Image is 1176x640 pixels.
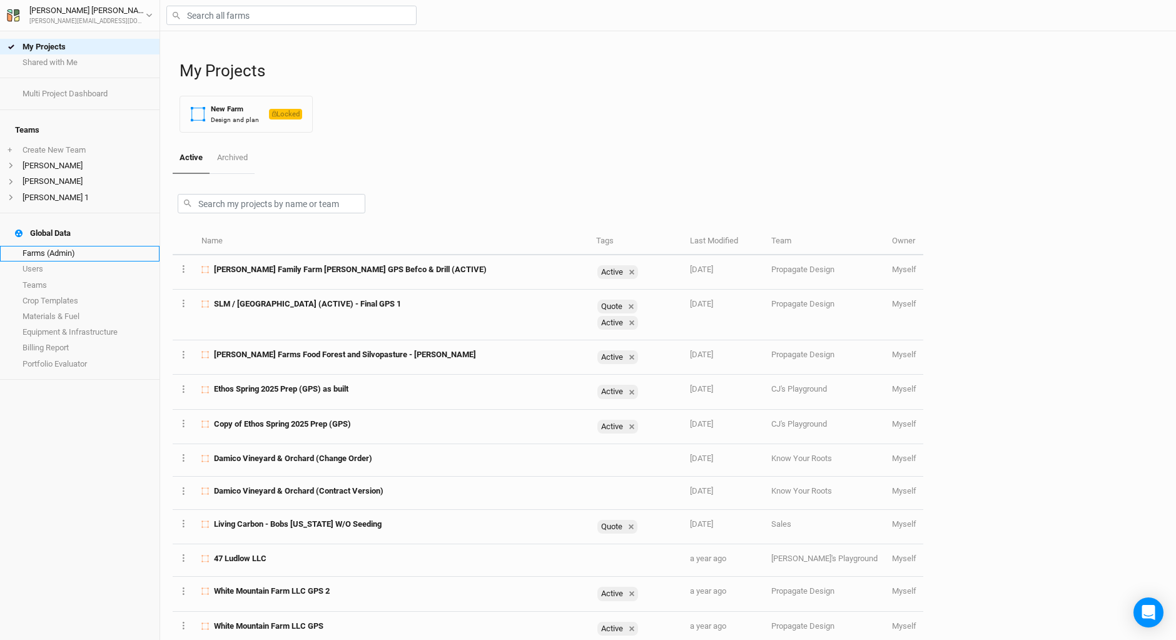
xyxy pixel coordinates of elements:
[885,228,923,255] th: Owner
[214,298,401,310] span: SLM / Trumansburg (ACTIVE) - Final GPS 1
[180,61,1163,81] h1: My Projects
[892,350,916,359] span: bob@propagateventures.com
[211,104,259,114] div: New Farm
[690,454,713,463] span: May 5, 2025 3:13 PM
[597,622,638,636] div: Active
[690,519,713,529] span: Jan 12, 2025 2:50 PM
[892,419,916,429] span: bob@propagateventures.com
[764,375,885,409] td: CJ's Playground
[690,384,713,394] span: Jun 27, 2025 7:56 PM
[683,228,764,255] th: Last Modified
[180,96,313,133] button: New FarmDesign and planLocked
[597,350,638,364] div: Active
[597,420,626,434] div: Active
[166,6,417,25] input: Search all farms
[764,228,885,255] th: Team
[892,519,916,529] span: bob@propagateventures.com
[764,510,885,544] td: Sales
[764,410,885,444] td: CJ's Playground
[8,118,152,143] h4: Teams
[214,621,323,632] span: White Mountain Farm LLC GPS
[597,265,626,279] div: Active
[214,383,348,395] span: Ethos Spring 2025 Prep (GPS) as built
[178,194,365,213] input: Search my projects by name or team
[597,587,626,601] div: Active
[892,299,916,308] span: bob@propagateventures.com
[29,4,146,17] div: [PERSON_NAME] [PERSON_NAME]
[597,316,638,330] div: Active
[29,17,146,26] div: [PERSON_NAME][EMAIL_ADDRESS][DOMAIN_NAME]
[214,349,476,360] span: Wally Farms Food Forest and Silvopasture - BOB
[597,385,626,399] div: Active
[892,554,916,563] span: bob@propagateventures.com
[597,385,638,399] div: Active
[1133,597,1163,627] div: Open Intercom Messenger
[690,419,713,429] span: May 15, 2025 8:55 PM
[892,384,916,394] span: bob@propagateventures.com
[589,228,683,255] th: Tags
[6,4,153,26] button: [PERSON_NAME] [PERSON_NAME][PERSON_NAME][EMAIL_ADDRESS][DOMAIN_NAME]
[892,486,916,495] span: bob@propagateventures.com
[690,486,713,495] span: May 5, 2025 2:27 PM
[173,143,210,174] a: Active
[764,444,885,477] td: Know Your Roots
[690,299,713,308] span: Sep 8, 2025 10:19 AM
[214,485,383,497] span: Damico Vineyard & Orchard (Contract Version)
[214,453,372,464] span: Damico Vineyard & Orchard (Change Order)
[597,300,637,313] div: Quote
[269,109,302,119] span: Locked
[764,544,885,577] td: [PERSON_NAME]'s Playground
[597,300,625,313] div: Quote
[214,553,266,564] span: 47 Ludlow LLC
[8,145,12,155] span: +
[690,586,726,596] span: Sep 14, 2024 7:25 PM
[690,265,713,274] span: Sep 9, 2025 11:26 AM
[210,143,254,173] a: Archived
[597,316,626,330] div: Active
[214,519,382,530] span: Living Carbon - Bobs Alabama W/O Seeding
[214,586,330,597] span: White Mountain Farm LLC GPS 2
[597,350,626,364] div: Active
[597,587,638,601] div: Active
[690,621,726,631] span: Aug 27, 2024 2:46 PM
[764,255,885,290] td: Propagate Design
[764,477,885,509] td: Know Your Roots
[764,290,885,340] td: Propagate Design
[211,115,259,124] div: Design and plan
[597,520,637,534] div: Quote
[892,586,916,596] span: bob@propagateventures.com
[892,454,916,463] span: bob@propagateventures.com
[764,577,885,611] td: Propagate Design
[892,621,916,631] span: bob@propagateventures.com
[195,228,589,255] th: Name
[597,622,626,636] div: Active
[214,264,487,275] span: Rudolph Family Farm Bob GPS Befco & Drill (ACTIVE)
[597,420,638,434] div: Active
[690,350,713,359] span: Jul 23, 2025 12:10 AM
[214,419,351,430] span: Copy of Ethos Spring 2025 Prep (GPS)
[892,265,916,274] span: bob@propagateventures.com
[690,554,726,563] span: Oct 1, 2024 12:36 PM
[597,520,625,534] div: Quote
[15,228,71,238] div: Global Data
[764,340,885,375] td: Propagate Design
[597,265,638,279] div: Active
